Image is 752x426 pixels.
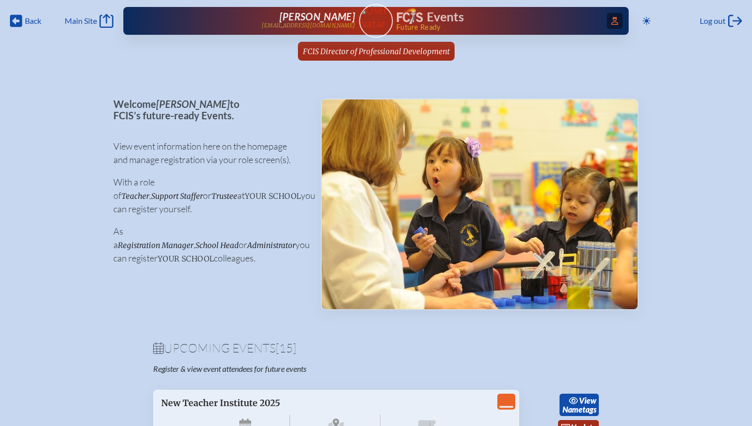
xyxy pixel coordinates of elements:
[245,191,301,201] span: your school
[397,8,597,31] div: FCIS Events — Future ready
[158,254,214,263] span: your school
[276,341,296,355] span: [15]
[355,3,397,30] img: User Avatar
[153,364,416,374] p: Register & view event attendees for future events
[396,24,597,31] span: Future Ready
[700,16,726,26] span: Log out
[65,14,113,28] a: Main Site
[560,394,599,417] a: viewNametags
[195,241,239,250] span: School Head
[359,4,393,38] a: User Avatar
[155,11,355,31] a: [PERSON_NAME][EMAIL_ADDRESS][DOMAIN_NAME]
[113,140,305,167] p: View event information here on the homepage and manage registration via your role screen(s).
[303,47,450,56] span: FCIS Director of Professional Development
[118,241,193,250] span: Registration Manager
[25,16,41,26] span: Back
[579,396,596,405] span: view
[161,398,412,409] p: New Teacher Institute 2025
[262,22,355,29] p: [EMAIL_ADDRESS][DOMAIN_NAME]
[113,98,305,121] p: Welcome to FCIS’s future-ready Events.
[65,16,97,26] span: Main Site
[299,42,454,61] a: FCIS Director of Professional Development
[153,342,599,354] h1: Upcoming Events
[151,191,203,201] span: Support Staffer
[121,191,149,201] span: Teacher
[113,175,305,216] p: With a role of , or at you can register yourself.
[113,225,305,265] p: As a , or you can register colleagues.
[322,99,638,309] img: Events
[247,241,295,250] span: Administrator
[156,98,230,110] span: [PERSON_NAME]
[211,191,237,201] span: Trustee
[280,10,355,22] span: [PERSON_NAME]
